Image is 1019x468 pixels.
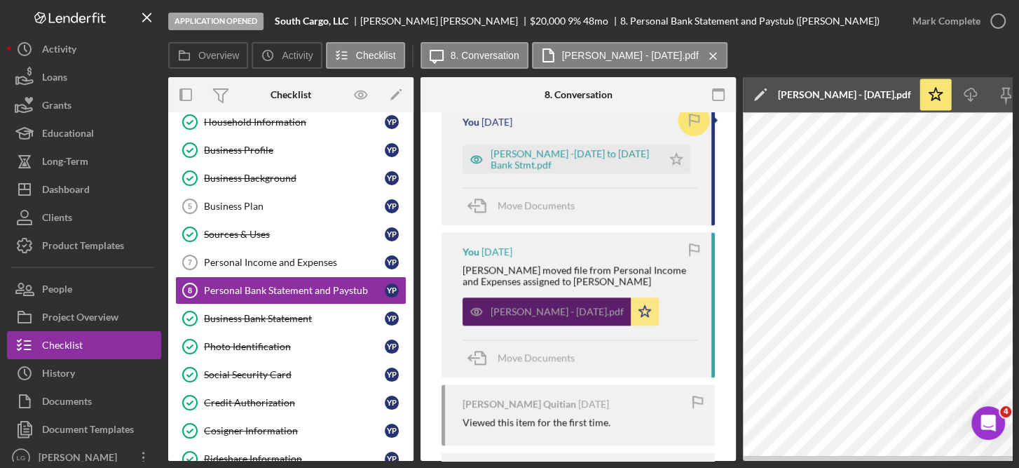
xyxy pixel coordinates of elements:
[168,42,248,69] button: Overview
[360,15,530,27] div: [PERSON_NAME] [PERSON_NAME]
[583,15,608,27] div: 48 mo
[7,63,161,91] button: Loans
[326,42,405,69] button: Checklist
[385,312,399,326] div: Y P
[385,199,399,213] div: Y P
[204,229,385,240] div: Sources & Uses
[17,454,26,462] text: LG
[568,15,581,27] div: 9 %
[204,397,385,408] div: Credit Authorization
[463,145,690,173] button: [PERSON_NAME] -[DATE] to [DATE] Bank Stmt.pdf
[42,232,124,263] div: Product Templates
[175,108,406,136] a: Household InformationYP
[385,340,399,354] div: Y P
[175,220,406,248] a: Sources & UsesYP
[385,424,399,438] div: Y P
[7,303,161,331] a: Project Overview
[175,276,406,305] a: 8Personal Bank Statement and PaystubYP
[175,136,406,164] a: Business ProfileYP
[530,15,566,27] span: $20,000
[42,359,75,391] div: History
[7,147,161,175] button: Long-Term
[198,50,239,61] label: Overview
[420,42,528,69] button: 8. Conversation
[385,283,399,297] div: Y P
[385,171,399,185] div: Y P
[42,415,134,447] div: Document Templates
[7,275,161,303] button: People
[481,116,512,128] time: 2025-09-19 03:50
[175,389,406,417] a: Credit AuthorizationYP
[7,119,161,147] button: Educational
[42,119,94,151] div: Educational
[7,232,161,260] button: Product Templates
[1000,406,1011,417] span: 4
[385,396,399,410] div: Y P
[498,352,575,363] span: Move Documents
[385,255,399,269] div: Y P
[252,42,322,69] button: Activity
[42,275,72,307] div: People
[42,175,90,207] div: Dashboard
[204,116,385,128] div: Household Information
[204,453,385,464] div: Rideshare Information
[204,425,385,436] div: Cosigner Information
[188,286,192,295] tspan: 8
[204,285,385,296] div: Personal Bank Statement and Paystub
[275,15,348,27] b: South Cargo, LLC
[532,42,727,69] button: [PERSON_NAME] - [DATE].pdf
[385,115,399,129] div: Y P
[385,143,399,157] div: Y P
[463,116,479,128] div: You
[42,331,83,363] div: Checklist
[204,369,385,380] div: Social Security Card
[7,91,161,119] button: Grants
[204,341,385,352] div: Photo Identification
[42,147,88,179] div: Long-Term
[42,303,118,335] div: Project Overview
[463,188,589,223] button: Move Documents
[204,173,385,184] div: Business Background
[175,305,406,333] a: Business Bank StatementYP
[545,89,613,100] div: 8. Conversation
[463,417,610,428] div: Viewed this item for the first time.
[7,359,161,387] a: History
[385,368,399,382] div: Y P
[7,331,161,359] a: Checklist
[463,265,697,287] div: [PERSON_NAME] moved file from Personal Income and Expenses assigned to [PERSON_NAME]
[491,148,655,171] div: [PERSON_NAME] -[DATE] to [DATE] Bank Stmt.pdf
[175,333,406,361] a: Photo IdentificationYP
[7,387,161,415] button: Documents
[175,417,406,445] a: Cosigner InformationYP
[7,415,161,443] a: Document Templates
[204,145,385,156] div: Business Profile
[463,399,576,410] div: [PERSON_NAME] Quitian
[42,387,92,419] div: Documents
[451,50,519,61] label: 8. Conversation
[175,192,406,220] a: 5Business PlanYP
[204,313,385,324] div: Business Bank Statement
[188,258,192,267] tspan: 7
[175,164,406,192] a: Business BackgroundYP
[7,175,161,203] a: Dashboard
[7,35,161,63] button: Activity
[463,246,479,258] div: You
[912,7,980,35] div: Mark Complete
[188,202,192,210] tspan: 5
[385,452,399,466] div: Y P
[175,248,406,276] a: 7Personal Income and ExpensesYP
[356,50,396,61] label: Checklist
[971,406,1005,440] iframe: Intercom live chat
[42,203,72,235] div: Clients
[42,91,71,123] div: Grants
[271,89,311,100] div: Checklist
[463,340,589,375] button: Move Documents
[42,35,76,67] div: Activity
[898,7,1012,35] button: Mark Complete
[7,203,161,232] button: Clients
